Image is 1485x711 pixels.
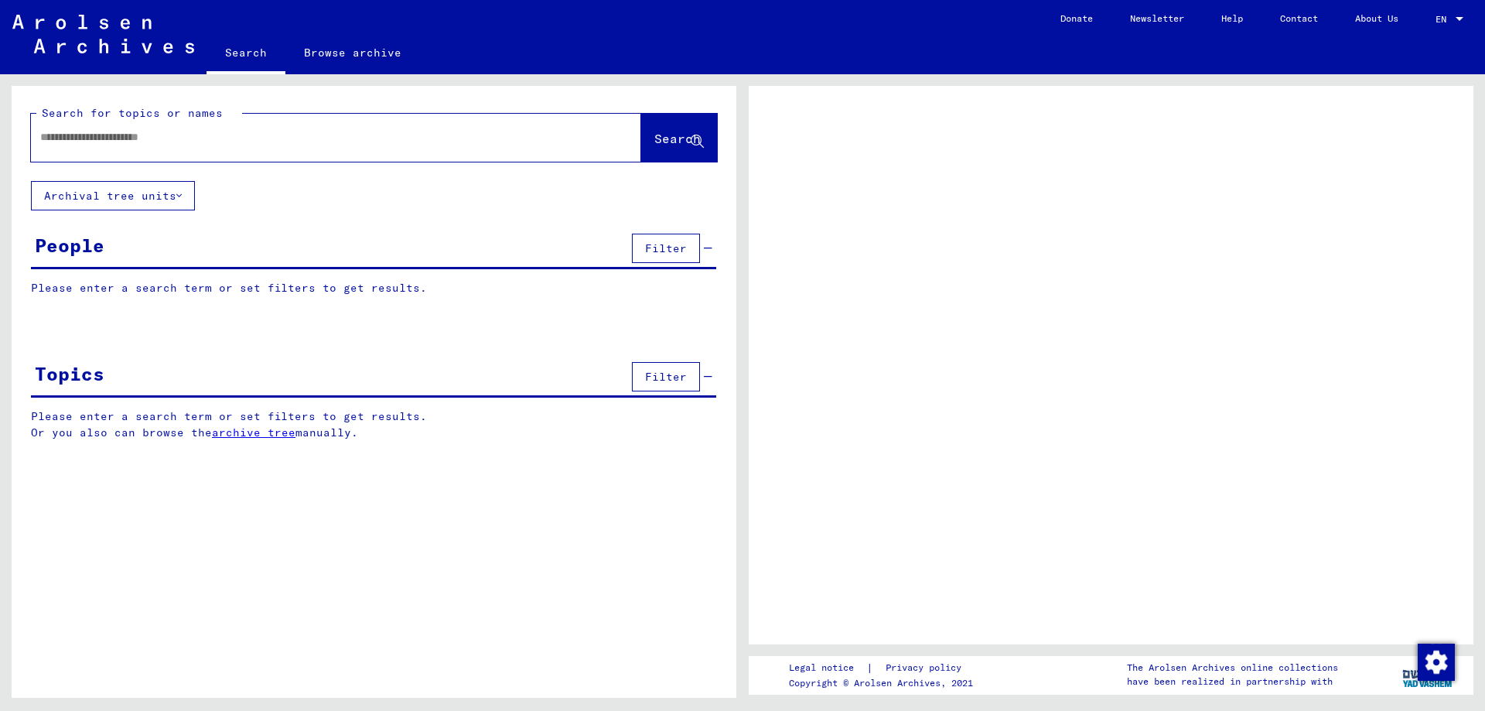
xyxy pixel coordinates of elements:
img: Arolsen_neg.svg [12,15,194,53]
div: Change consent [1417,643,1454,680]
button: Search [641,114,717,162]
div: | [789,660,980,676]
p: The Arolsen Archives online collections [1127,661,1338,675]
a: Browse archive [285,34,420,71]
p: Please enter a search term or set filters to get results. Or you also can browse the manually. [31,408,717,441]
img: yv_logo.png [1399,655,1457,694]
a: Privacy policy [873,660,980,676]
mat-label: Search for topics or names [42,106,223,120]
p: have been realized in partnership with [1127,675,1338,689]
button: Filter [632,234,700,263]
a: Search [207,34,285,74]
div: Topics [35,360,104,388]
button: Archival tree units [31,181,195,210]
img: Change consent [1418,644,1455,681]
span: Filter [645,370,687,384]
span: EN [1435,14,1453,25]
span: Filter [645,241,687,255]
a: Legal notice [789,660,866,676]
span: Search [654,131,701,146]
button: Filter [632,362,700,391]
div: People [35,231,104,259]
p: Copyright © Arolsen Archives, 2021 [789,676,980,690]
p: Please enter a search term or set filters to get results. [31,280,716,296]
a: archive tree [212,426,295,439]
